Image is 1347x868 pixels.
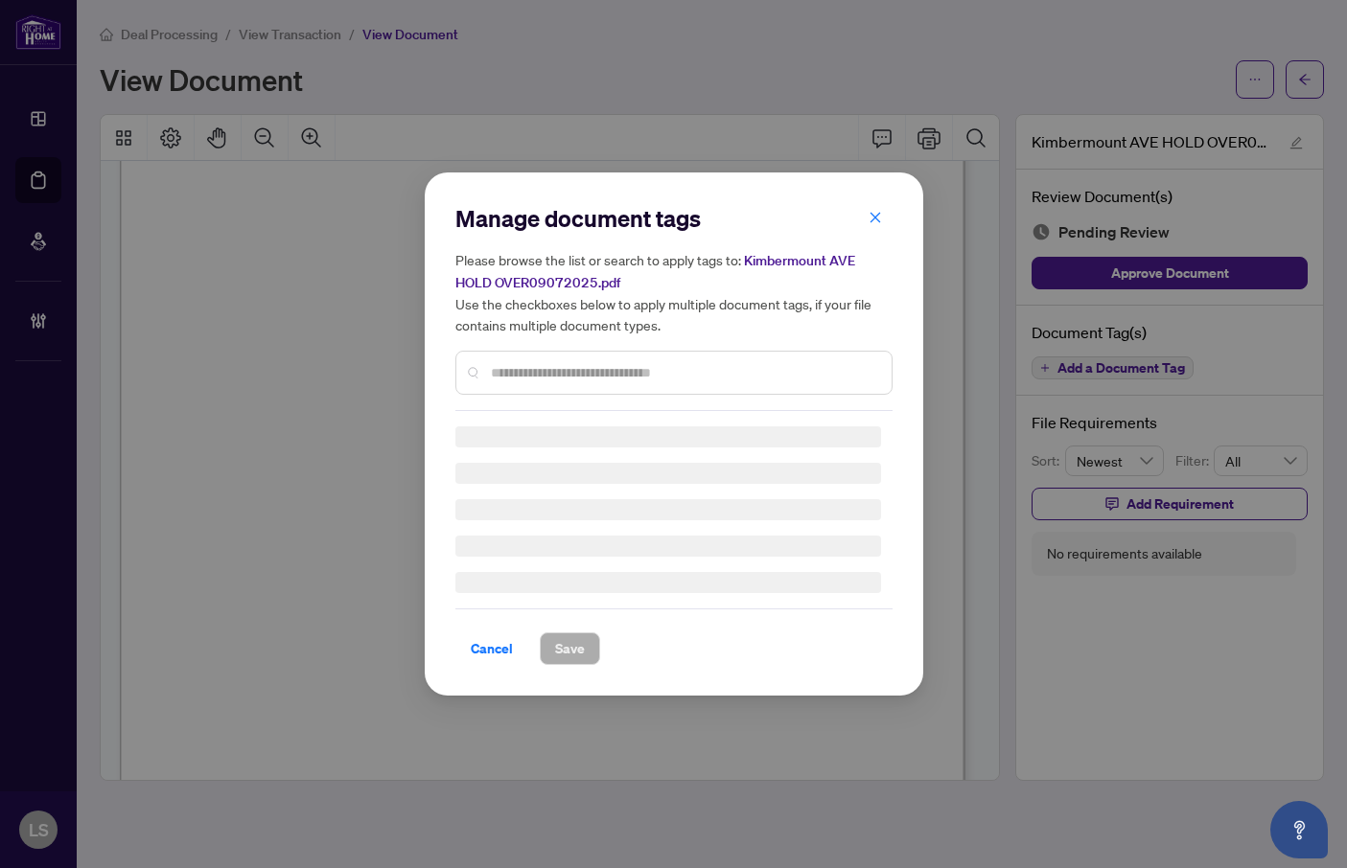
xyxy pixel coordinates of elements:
[869,211,882,224] span: close
[455,249,893,335] h5: Please browse the list or search to apply tags to: Use the checkboxes below to apply multiple doc...
[455,632,528,665] button: Cancel
[1270,801,1328,858] button: Open asap
[455,203,893,234] h2: Manage document tags
[471,633,513,664] span: Cancel
[455,252,855,291] span: Kimbermount AVE HOLD OVER09072025.pdf
[540,632,600,665] button: Save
